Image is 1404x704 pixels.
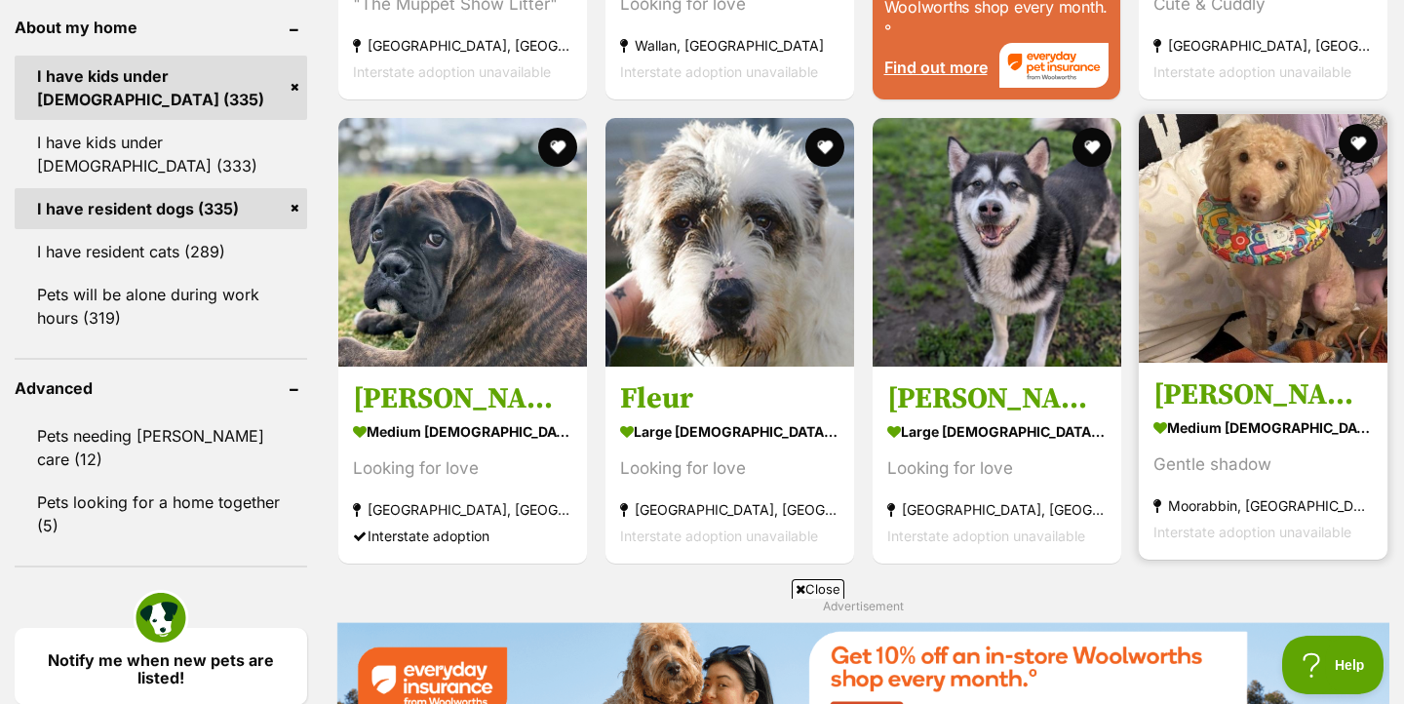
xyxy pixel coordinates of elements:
button: favourite [1339,124,1378,163]
strong: [GEOGRAPHIC_DATA], [GEOGRAPHIC_DATA] [887,496,1107,523]
a: [PERSON_NAME] medium [DEMOGRAPHIC_DATA] Dog Gentle shadow Moorabbin, [GEOGRAPHIC_DATA] Interstate... [1139,362,1387,560]
button: favourite [805,128,844,167]
img: Percy Jackson - Siberian Husky Dog [873,118,1121,367]
div: Looking for love [353,455,572,482]
a: I have resident dogs (335) [15,188,307,229]
header: About my home [15,19,307,36]
button: favourite [1072,128,1111,167]
button: favourite [538,128,577,167]
iframe: Advertisement [347,606,1057,694]
img: Alexander Silvanus - Poodle (Toy) Dog [1139,114,1387,363]
a: [PERSON_NAME] medium [DEMOGRAPHIC_DATA] Dog Looking for love [GEOGRAPHIC_DATA], [GEOGRAPHIC_DATA]... [338,366,587,564]
strong: large [DEMOGRAPHIC_DATA] Dog [887,417,1107,446]
strong: medium [DEMOGRAPHIC_DATA] Dog [353,417,572,446]
span: Close [792,579,844,599]
span: Interstate adoption unavailable [353,63,551,80]
header: Advanced [15,379,307,397]
strong: [GEOGRAPHIC_DATA], [GEOGRAPHIC_DATA] [620,496,839,523]
div: Looking for love [887,455,1107,482]
strong: [GEOGRAPHIC_DATA], [GEOGRAPHIC_DATA] [1153,32,1373,59]
iframe: Help Scout Beacon - Open [1282,636,1384,694]
a: I have kids under [DEMOGRAPHIC_DATA] (333) [15,122,307,186]
strong: large [DEMOGRAPHIC_DATA] Dog [620,417,839,446]
span: Interstate adoption unavailable [620,63,818,80]
a: Pets looking for a home together (5) [15,482,307,546]
strong: [GEOGRAPHIC_DATA], [GEOGRAPHIC_DATA] [353,32,572,59]
a: Pets needing [PERSON_NAME] care (12) [15,415,307,480]
span: Interstate adoption unavailable [620,528,818,544]
h3: Fleur [620,380,839,417]
strong: medium [DEMOGRAPHIC_DATA] Dog [1153,413,1373,442]
span: Interstate adoption unavailable [1153,524,1351,540]
span: Interstate adoption unavailable [1153,63,1351,80]
a: Pets will be alone during work hours (319) [15,274,307,338]
h3: [PERSON_NAME] [1153,376,1373,413]
strong: [GEOGRAPHIC_DATA], [GEOGRAPHIC_DATA] [353,496,572,523]
img: Fleur - Wolfhound Dog [605,118,854,367]
a: [PERSON_NAME] large [DEMOGRAPHIC_DATA] Dog Looking for love [GEOGRAPHIC_DATA], [GEOGRAPHIC_DATA] ... [873,366,1121,564]
strong: Moorabbin, [GEOGRAPHIC_DATA] [1153,492,1373,519]
img: Baxter - Boxer Dog [338,118,587,367]
h3: [PERSON_NAME] [887,380,1107,417]
h3: [PERSON_NAME] [353,380,572,417]
a: Fleur large [DEMOGRAPHIC_DATA] Dog Looking for love [GEOGRAPHIC_DATA], [GEOGRAPHIC_DATA] Intersta... [605,366,854,564]
strong: Wallan, [GEOGRAPHIC_DATA] [620,32,839,59]
div: Interstate adoption [353,523,572,549]
span: Interstate adoption unavailable [887,528,1085,544]
div: Looking for love [620,455,839,482]
a: I have kids under [DEMOGRAPHIC_DATA] (335) [15,56,307,120]
div: Gentle shadow [1153,451,1373,478]
a: I have resident cats (289) [15,231,307,272]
